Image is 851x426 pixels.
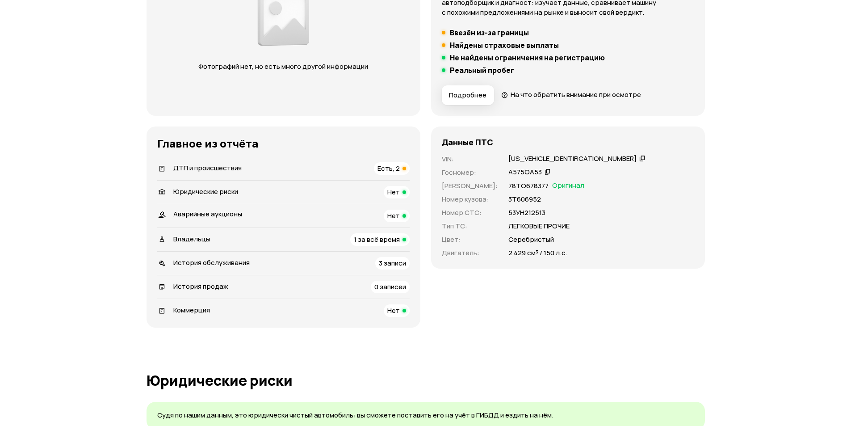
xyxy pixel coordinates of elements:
[442,235,498,245] p: Цвет :
[157,411,694,420] p: Судя по нашим данным, это юридически чистый автомобиль: вы сможете поставить его на учёт в ГИБДД ...
[450,41,559,50] h5: Найдены страховые выплаты
[173,209,242,219] span: Аварийные аукционы
[173,305,210,315] span: Коммерция
[508,194,541,204] p: 3T606952
[377,164,400,173] span: Есть, 2
[508,248,567,258] p: 2 429 см³ / 150 л.с.
[508,208,545,218] p: 53УН212513
[442,137,493,147] h4: Данные ПТС
[508,181,549,191] p: 78ТО678377
[387,306,400,315] span: Нет
[442,168,498,177] p: Госномер :
[442,85,494,105] button: Подробнее
[501,90,641,99] a: На что обратить внимание при осмотре
[173,187,238,196] span: Юридические риски
[508,154,637,164] div: [US_VEHICLE_IDENTIFICATION_NUMBER]
[173,163,242,173] span: ДТП и происшествия
[442,181,498,191] p: [PERSON_NAME] :
[147,372,705,388] h1: Юридические риски
[442,154,498,164] p: VIN :
[387,211,400,220] span: Нет
[387,187,400,197] span: Нет
[508,168,542,177] div: А575ОА53
[354,235,400,244] span: 1 за всё время
[449,91,486,100] span: Подробнее
[442,248,498,258] p: Двигатель :
[374,282,406,291] span: 0 записей
[508,221,570,231] p: ЛЕГКОВЫЕ ПРОЧИЕ
[157,137,410,150] h3: Главное из отчёта
[442,194,498,204] p: Номер кузова :
[450,53,605,62] h5: Не найдены ограничения на регистрацию
[552,181,584,191] span: Оригинал
[173,258,250,267] span: История обслуживания
[442,221,498,231] p: Тип ТС :
[173,234,210,244] span: Владельцы
[450,28,529,37] h5: Ввезён из-за границы
[450,66,514,75] h5: Реальный пробег
[379,258,406,268] span: 3 записи
[190,62,377,72] p: Фотографий нет, но есть много другой информации
[508,235,554,245] p: Серебристый
[511,90,641,99] span: На что обратить внимание при осмотре
[442,208,498,218] p: Номер СТС :
[173,282,228,291] span: История продаж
